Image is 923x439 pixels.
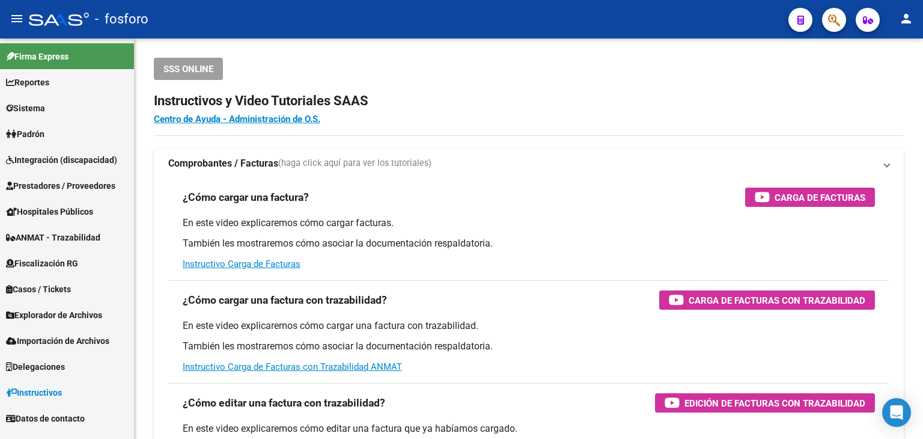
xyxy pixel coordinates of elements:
p: También les mostraremos cómo asociar la documentación respaldatoria. [183,237,875,250]
span: Sistema [6,102,45,115]
h3: ¿Cómo editar una factura con trazabilidad? [183,394,385,411]
span: Firma Express [6,50,69,63]
span: Instructivos [6,386,62,399]
mat-icon: person [899,11,913,26]
p: En este video explicaremos cómo cargar una factura con trazabilidad. [183,319,875,333]
button: Edición de Facturas con Trazabilidad [655,393,875,413]
div: Open Intercom Messenger [882,398,911,427]
h3: ¿Cómo cargar una factura? [183,189,309,206]
span: Edición de Facturas con Trazabilidad [684,396,865,411]
span: SSS ONLINE [163,64,213,75]
span: Carga de Facturas con Trazabilidad [689,293,865,308]
span: Explorador de Archivos [6,309,102,322]
p: En este video explicaremos cómo cargar facturas. [183,216,875,230]
p: También les mostraremos cómo asociar la documentación respaldatoria. [183,340,875,353]
span: Reportes [6,76,49,89]
a: Instructivo Carga de Facturas [183,259,300,269]
a: Centro de Ayuda - Administración de O.S. [154,114,320,124]
mat-icon: menu [10,11,24,26]
span: Hospitales Públicos [6,205,93,218]
span: Integración (discapacidad) [6,153,117,167]
p: En este video explicaremos cómo editar una factura que ya habíamos cargado. [183,422,875,435]
button: SSS ONLINE [154,58,223,80]
span: Delegaciones [6,360,65,373]
button: Carga de Facturas con Trazabilidad [659,290,875,310]
span: - fosforo [95,6,148,32]
span: ANMAT - Trazabilidad [6,231,100,244]
strong: Comprobantes / Facturas [168,157,278,170]
span: Carga de Facturas [775,190,865,205]
button: Carga de Facturas [745,188,875,207]
span: Importación de Archivos [6,334,109,348]
h2: Instructivos y Video Tutoriales SAAS [154,90,904,112]
a: Instructivo Carga de Facturas con Trazabilidad ANMAT [183,361,402,372]
span: (haga click aquí para ver los tutoriales) [278,157,431,170]
h3: ¿Cómo cargar una factura con trazabilidad? [183,292,387,309]
span: Padrón [6,127,44,141]
span: Datos de contacto [6,412,85,425]
mat-expansion-panel-header: Comprobantes / Facturas(haga click aquí para ver los tutoriales) [154,149,904,178]
span: Prestadores / Proveedores [6,179,115,192]
span: Fiscalización RG [6,257,78,270]
span: Casos / Tickets [6,283,71,296]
